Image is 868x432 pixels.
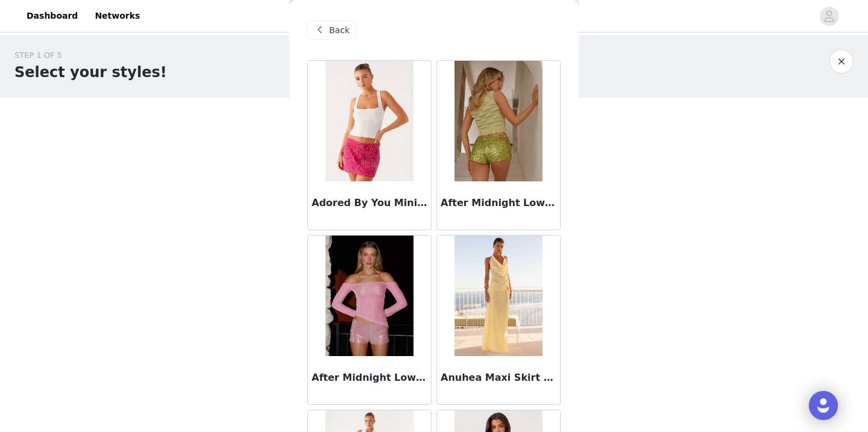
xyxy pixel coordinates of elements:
img: After Midnight Low Rise Sequin Mini Shorts - Pink [325,236,413,356]
h3: After Midnight Low Rise Sequin Mini Shorts - Pink [312,371,427,385]
h3: Adored By You Mini Skirt - Fuchsia [312,196,427,210]
a: Dashboard [19,2,85,30]
h1: Select your styles! [14,61,167,83]
img: Anuhea Maxi Skirt - Yellow [454,236,542,356]
a: Networks [87,2,147,30]
h3: Anuhea Maxi Skirt - Yellow [441,371,556,385]
img: After Midnight Low Rise Sequin Mini Shorts - Olive [454,61,542,181]
img: Adored By You Mini Skirt - Fuchsia [325,61,413,181]
div: Open Intercom Messenger [809,391,838,420]
div: avatar [823,7,835,26]
span: Back [329,24,350,37]
h3: After Midnight Low Rise Sequin Mini Shorts - Olive [441,196,556,210]
div: STEP 1 OF 5 [14,49,167,61]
